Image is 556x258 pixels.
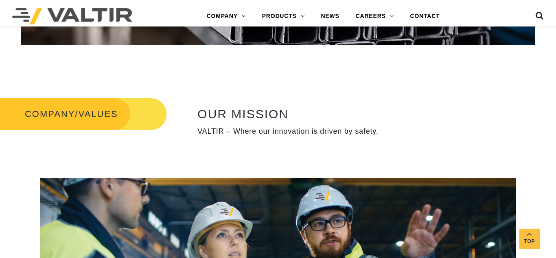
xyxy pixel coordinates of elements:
a: CAREERS [348,8,402,24]
a: NEWS [313,8,347,24]
a: Top [519,229,540,249]
p: VALTIR – Where our innovation is driven by safety. [197,127,534,136]
a: CONTACT [402,8,448,24]
a: PRODUCTS [254,8,313,24]
h2: OUR MISSION [197,107,534,121]
a: COMPANY [199,8,254,24]
img: Valtir [12,8,132,24]
span: Top [519,237,540,246]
